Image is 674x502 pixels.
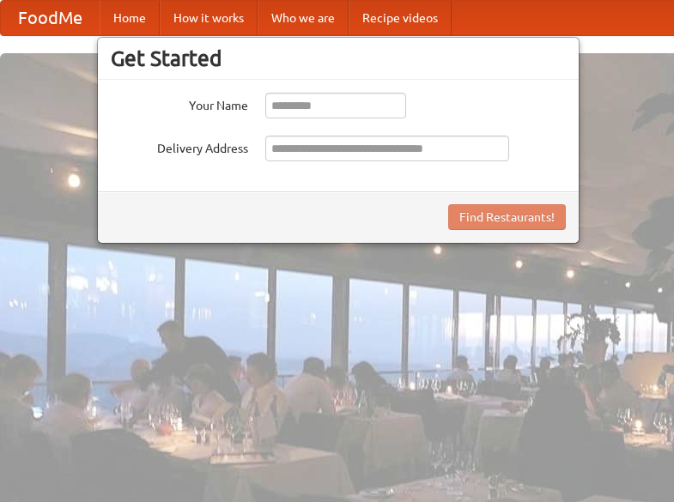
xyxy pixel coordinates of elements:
[111,136,248,157] label: Delivery Address
[111,45,566,71] h3: Get Started
[349,1,452,35] a: Recipe videos
[258,1,349,35] a: Who we are
[448,204,566,230] button: Find Restaurants!
[111,93,248,114] label: Your Name
[160,1,258,35] a: How it works
[1,1,100,35] a: FoodMe
[100,1,160,35] a: Home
